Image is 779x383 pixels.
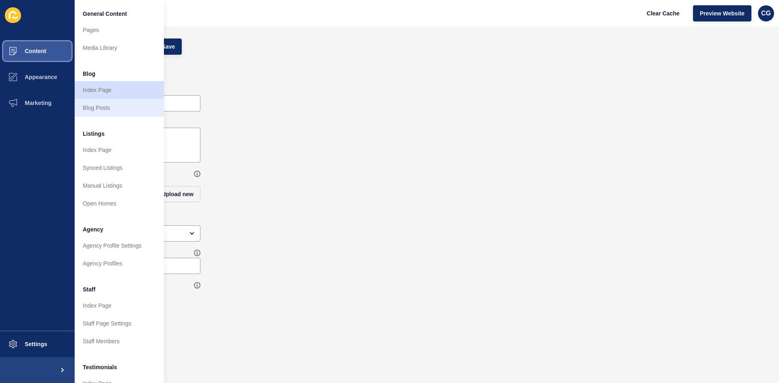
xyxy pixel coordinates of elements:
span: Staff [83,285,95,293]
span: Testimonials [83,363,117,371]
a: Staff Page Settings [75,315,164,332]
a: Staff Members [75,332,164,350]
button: Save [155,39,182,55]
a: Manual Listings [75,177,164,195]
span: Preview Website [700,9,745,17]
a: Index Page [75,81,164,99]
span: Upload new [161,190,194,198]
a: Pages [75,21,164,39]
a: Index Page [75,141,164,159]
span: CG [761,9,771,17]
span: Blog [83,70,95,78]
a: Agency Profiles [75,255,164,272]
button: Upload new [155,186,200,202]
span: Agency [83,225,103,233]
a: Index Page [75,297,164,315]
span: General Content [83,10,127,18]
button: Preview Website [693,5,751,21]
a: Open Homes [75,195,164,212]
a: Media Library [75,39,164,57]
span: Clear Cache [647,9,680,17]
a: Synced Listings [75,159,164,177]
a: Blog Posts [75,99,164,117]
button: Clear Cache [640,5,686,21]
a: Agency Profile Settings [75,237,164,255]
span: Listings [83,130,105,138]
span: Save [162,43,175,51]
